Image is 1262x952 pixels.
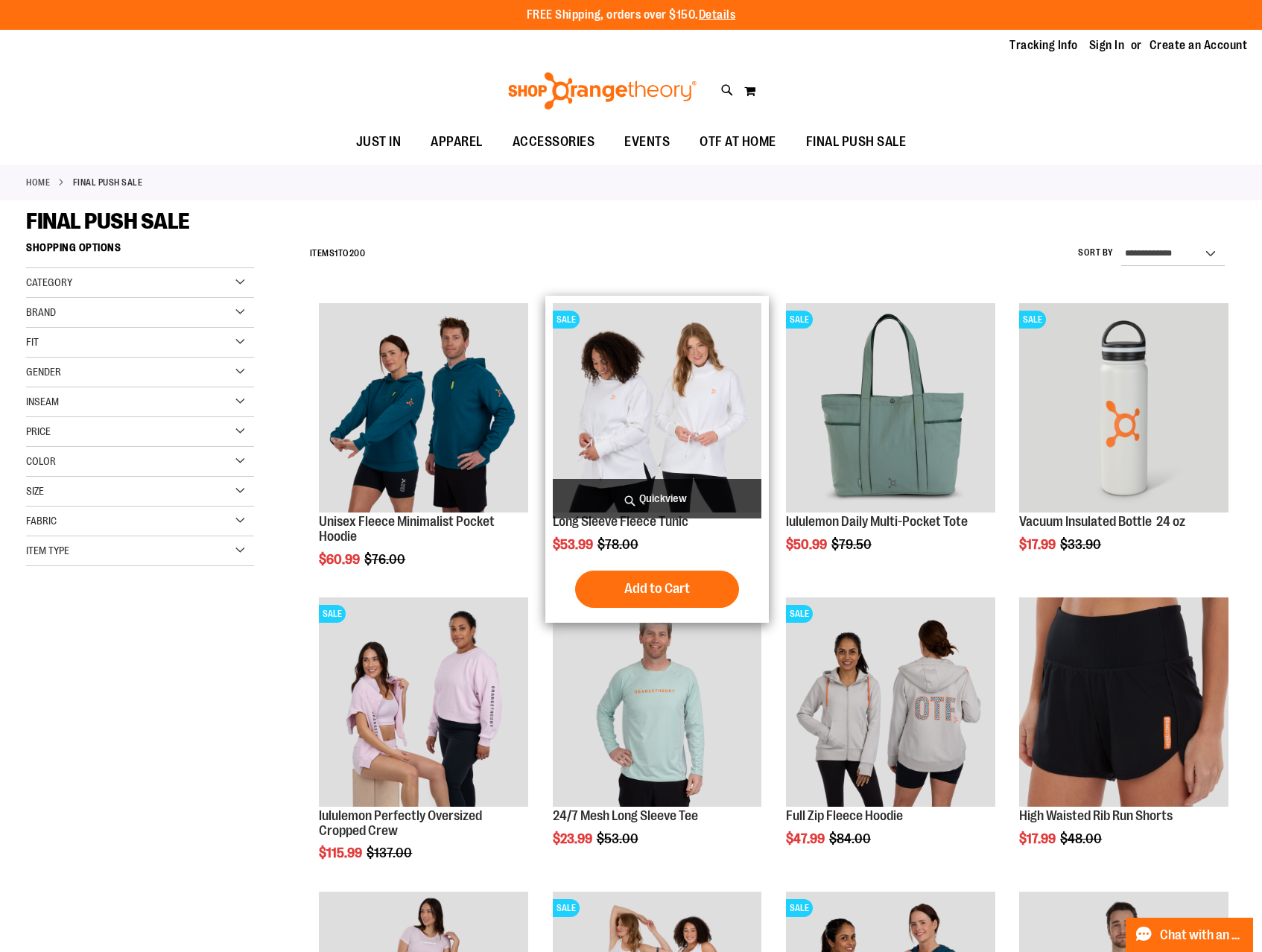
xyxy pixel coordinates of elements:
[786,899,813,917] span: SALE
[26,396,59,407] span: Inseam
[699,8,736,22] a: Details
[26,306,56,318] span: Brand
[310,242,366,265] h2: Items to
[575,571,739,608] button: Add to Cart
[1126,918,1254,952] button: Chat with an Expert
[26,455,56,467] span: Color
[597,537,641,552] span: $78.00
[545,590,770,884] div: product
[806,125,907,159] span: FINAL PUSH SALE
[1019,597,1228,807] img: High Waisted Rib Run Shorts
[624,125,670,159] span: EVENTS
[26,235,254,268] strong: Shopping Options
[553,537,595,552] span: $53.99
[786,537,829,552] span: $50.99
[1012,296,1236,590] div: product
[26,425,51,437] span: Price
[26,366,61,378] span: Gender
[786,303,995,513] img: lululemon Daily Multi-Pocket Tote
[26,276,72,288] span: Category
[553,597,762,809] a: Main Image of 1457095SALE
[786,597,995,807] img: Main Image of 1457091
[1019,597,1228,809] a: High Waisted Rib Run Shorts
[1060,831,1104,846] span: $48.00
[553,597,762,807] img: Main Image of 1457095
[1150,37,1248,54] a: Create an Account
[624,580,690,597] span: Add to Cart
[334,248,338,258] span: 1
[319,552,362,567] span: $60.99
[1060,537,1103,552] span: $33.90
[26,336,39,348] span: Fit
[26,209,190,234] span: FINAL PUSH SALE
[786,831,827,846] span: $47.99
[553,303,762,513] img: Product image for Fleece Long Sleeve
[349,248,366,258] span: 200
[26,485,44,497] span: Size
[1019,514,1185,529] a: Vacuum Insulated Bottle 24 oz
[786,597,995,809] a: Main Image of 1457091SALE
[1012,590,1236,884] div: product
[319,597,528,807] img: lululemon Perfectly Oversized Cropped Crew
[26,176,50,189] a: Home
[1019,537,1058,552] span: $17.99
[779,296,1003,590] div: product
[1089,37,1125,54] a: Sign In
[553,479,762,518] a: Quickview
[1078,247,1114,259] label: Sort By
[367,845,414,860] span: $137.00
[319,303,528,515] a: Unisex Fleece Minimalist Pocket Hoodie
[553,514,688,529] a: Long Sleeve Fleece Tunic
[553,303,762,515] a: Product image for Fleece Long SleeveSALE
[1019,303,1228,513] img: Vacuum Insulated Bottle 24 oz
[319,845,364,860] span: $115.99
[1019,808,1173,823] a: High Waisted Rib Run Shorts
[1009,37,1078,54] a: Tracking Info
[553,808,698,823] a: 24/7 Mesh Long Sleeve Tee
[779,590,1003,884] div: product
[829,831,873,846] span: $84.00
[431,125,483,159] span: APPAREL
[319,605,346,623] span: SALE
[1160,928,1244,942] span: Chat with an Expert
[513,125,595,159] span: ACCESSORIES
[26,545,69,556] span: Item Type
[553,899,580,917] span: SALE
[786,605,813,623] span: SALE
[506,72,699,110] img: Shop Orangetheory
[553,311,580,329] span: SALE
[356,125,402,159] span: JUST IN
[311,590,536,898] div: product
[73,176,143,189] strong: FINAL PUSH SALE
[786,303,995,515] a: lululemon Daily Multi-Pocket ToteSALE
[700,125,776,159] span: OTF AT HOME
[311,296,536,604] div: product
[545,296,770,623] div: product
[527,7,736,24] p: FREE Shipping, orders over $150.
[319,514,495,544] a: Unisex Fleece Minimalist Pocket Hoodie
[831,537,874,552] span: $79.50
[319,808,482,838] a: lululemon Perfectly Oversized Cropped Crew
[364,552,408,567] span: $76.00
[26,515,57,527] span: Fabric
[1019,303,1228,515] a: Vacuum Insulated Bottle 24 ozSALE
[786,808,903,823] a: Full Zip Fleece Hoodie
[786,311,813,329] span: SALE
[1019,311,1046,329] span: SALE
[319,597,528,809] a: lululemon Perfectly Oversized Cropped CrewSALE
[319,303,528,513] img: Unisex Fleece Minimalist Pocket Hoodie
[553,831,594,846] span: $23.99
[1019,831,1058,846] span: $17.99
[786,514,968,529] a: lululemon Daily Multi-Pocket Tote
[597,831,641,846] span: $53.00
